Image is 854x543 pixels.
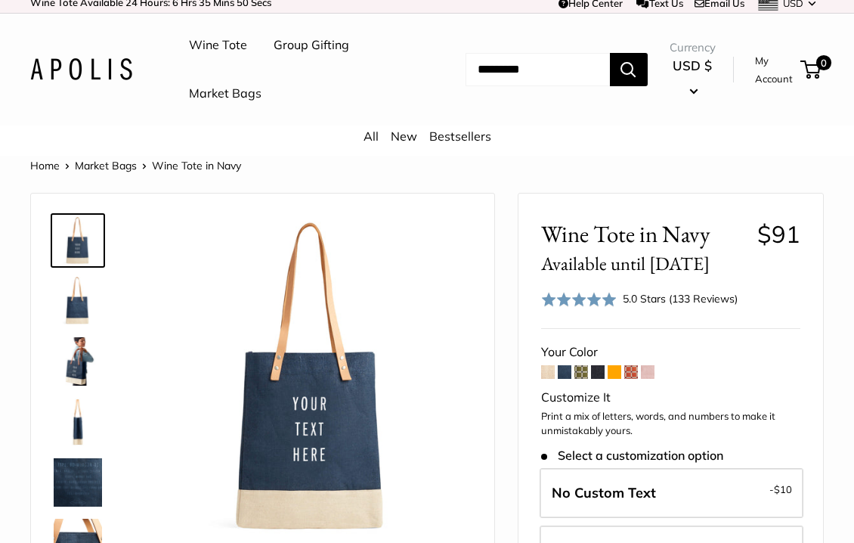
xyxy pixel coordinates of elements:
[670,54,716,102] button: USD $
[755,51,795,88] a: My Account
[51,334,105,389] a: Wine Tote in Navy
[30,58,132,80] img: Apolis
[610,53,648,86] button: Search
[189,34,247,57] a: Wine Tote
[30,156,241,175] nav: Breadcrumb
[54,216,102,265] img: Wine Tote in Navy
[757,219,800,249] span: $91
[189,82,261,105] a: Market Bags
[152,216,472,536] img: Wine Tote in Navy
[541,341,800,364] div: Your Color
[769,480,792,498] span: -
[802,61,821,79] a: 0
[540,468,803,518] label: Leave Blank
[670,37,716,58] span: Currency
[75,159,137,172] a: Market Bags
[274,34,349,57] a: Group Gifting
[364,129,379,144] a: All
[541,220,746,276] span: Wine Tote in Navy
[51,213,105,268] a: Wine Tote in Navy
[51,395,105,449] a: description_Side view of this limited edition tote
[552,484,656,501] span: No Custom Text
[541,288,738,310] div: 5.0 Stars (133 Reviews)
[623,290,738,307] div: 5.0 Stars (133 Reviews)
[541,409,800,439] p: Print a mix of letters, words, and numbers to make it unmistakably yours.
[152,159,241,172] span: Wine Tote in Navy
[54,337,102,386] img: Wine Tote in Navy
[673,57,712,73] span: USD $
[51,274,105,328] a: description_Seal of authenticity printed on the backside of every bag.
[816,55,831,70] span: 0
[774,483,792,495] span: $10
[541,251,710,275] small: Available until [DATE]
[391,129,417,144] a: New
[429,129,491,144] a: Bestsellers
[54,277,102,325] img: description_Seal of authenticity printed on the backside of every bag.
[30,159,60,172] a: Home
[51,455,105,510] a: Wine Tote in Navy
[541,386,800,409] div: Customize It
[541,448,723,463] span: Select a customization option
[466,53,610,86] input: Search...
[54,398,102,446] img: description_Side view of this limited edition tote
[54,458,102,507] img: Wine Tote in Navy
